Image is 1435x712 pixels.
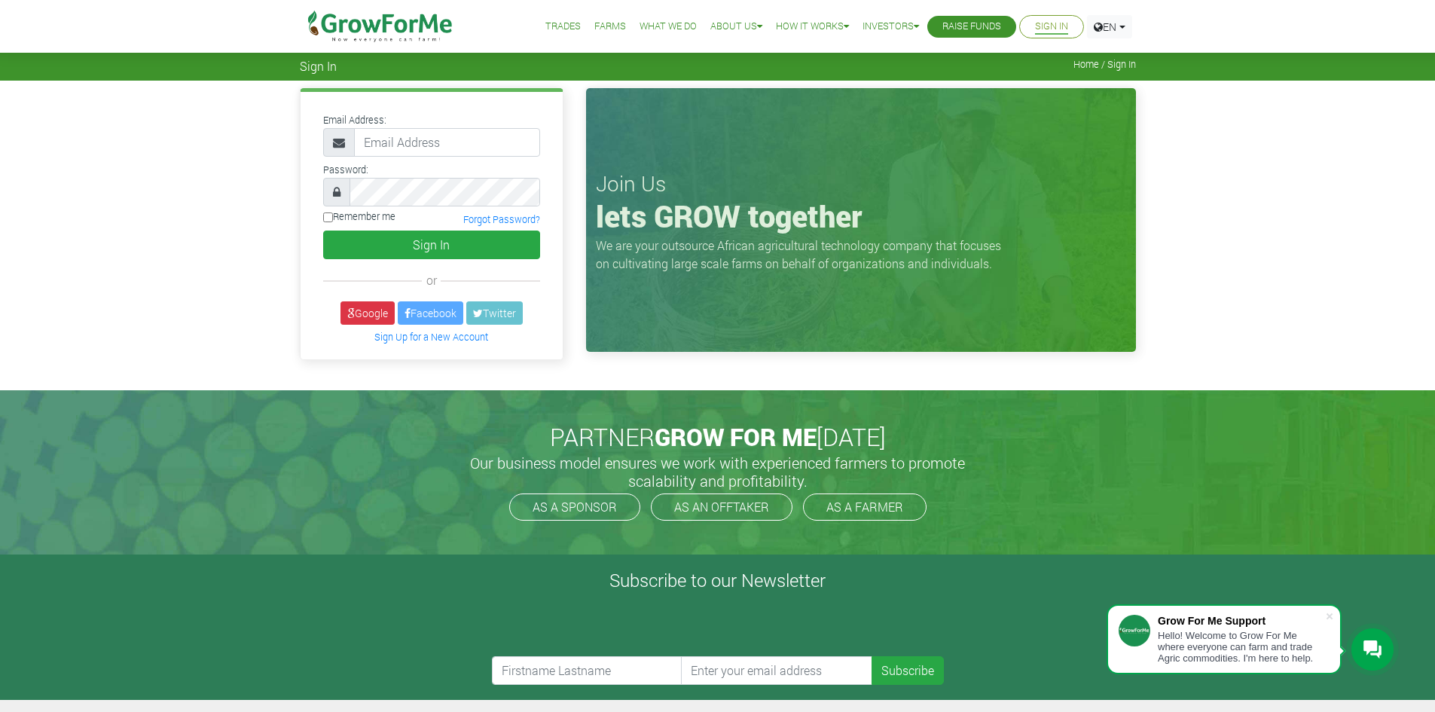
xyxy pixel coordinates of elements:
[596,171,1126,197] h3: Join Us
[655,420,817,453] span: GROW FOR ME
[1035,19,1068,35] a: Sign In
[594,19,626,35] a: Farms
[340,301,395,325] a: Google
[300,59,337,73] span: Sign In
[1087,15,1132,38] a: EN
[681,656,872,685] input: Enter your email address
[323,113,386,127] label: Email Address:
[596,198,1126,234] h1: lets GROW together
[640,19,697,35] a: What We Do
[776,19,849,35] a: How it Works
[1073,59,1136,70] span: Home / Sign In
[306,423,1130,451] h2: PARTNER [DATE]
[323,212,333,222] input: Remember me
[374,331,488,343] a: Sign Up for a New Account
[545,19,581,35] a: Trades
[463,213,540,225] a: Forgot Password?
[863,19,919,35] a: Investors
[710,19,762,35] a: About Us
[354,128,540,157] input: Email Address
[454,454,982,490] h5: Our business model ensures we work with experienced farmers to promote scalability and profitabil...
[492,597,721,656] iframe: reCAPTCHA
[1158,630,1325,664] div: Hello! Welcome to Grow For Me where everyone can farm and trade Agric commodities. I'm here to help.
[596,237,1010,273] p: We are your outsource African agricultural technology company that focuses on cultivating large s...
[323,209,395,224] label: Remember me
[323,163,368,177] label: Password:
[651,494,792,521] a: AS AN OFFTAKER
[803,494,927,521] a: AS A FARMER
[492,656,683,685] input: Firstname Lastname
[509,494,640,521] a: AS A SPONSOR
[942,19,1001,35] a: Raise Funds
[19,570,1416,591] h4: Subscribe to our Newsletter
[323,231,540,259] button: Sign In
[872,656,944,685] button: Subscribe
[1158,615,1325,627] div: Grow For Me Support
[323,271,540,289] div: or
